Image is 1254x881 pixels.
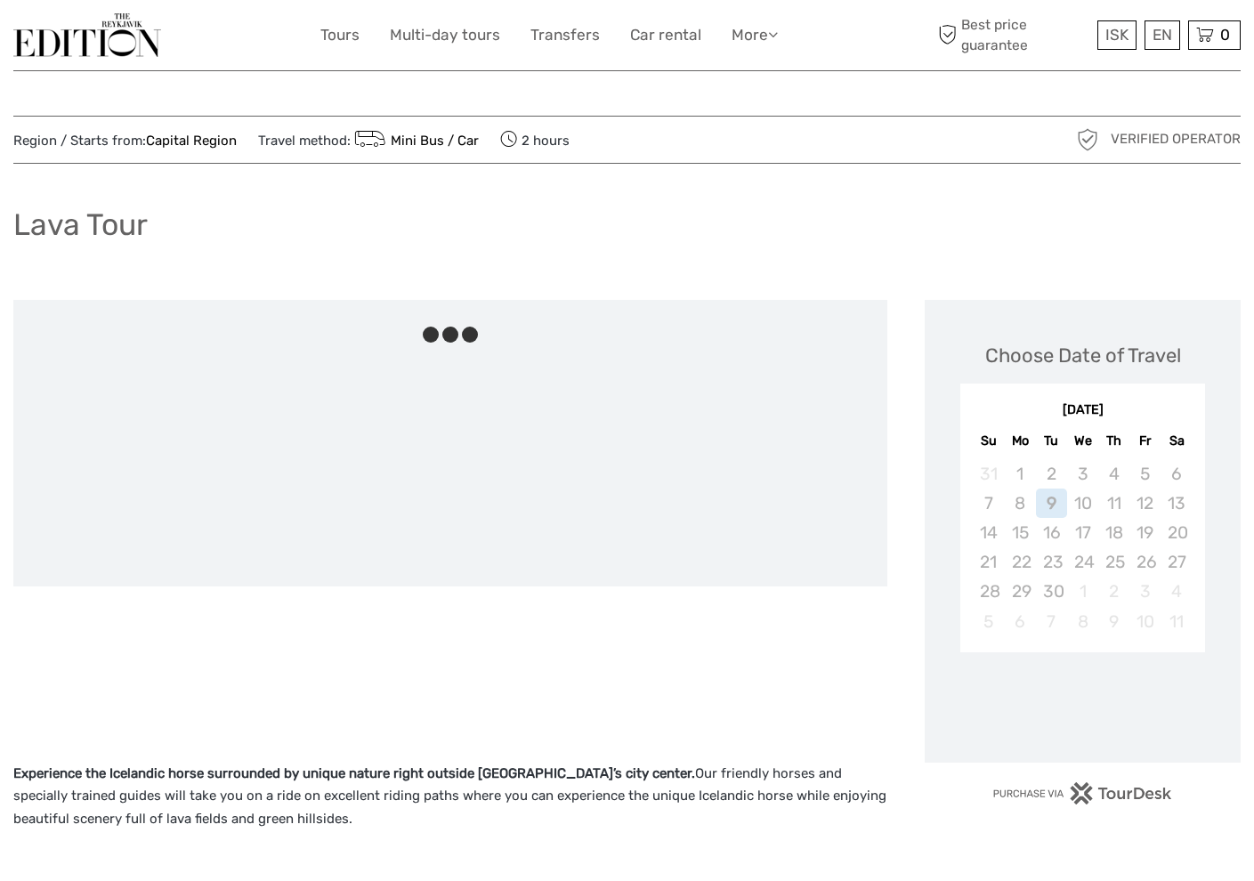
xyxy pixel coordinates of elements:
div: Not available Tuesday, September 30th, 2025 [1036,577,1067,606]
div: Not available Thursday, September 18th, 2025 [1098,518,1129,547]
strong: Experience the Icelandic horse surrounded by unique nature right outside [GEOGRAPHIC_DATA]’s city... [13,765,695,781]
a: Mini Bus / Car [351,133,479,149]
span: Verified Operator [1111,130,1241,149]
div: Not available Wednesday, September 17th, 2025 [1067,518,1098,547]
div: Th [1098,429,1129,453]
a: Tours [320,22,360,48]
div: Not available Tuesday, September 2nd, 2025 [1036,459,1067,489]
div: Not available Tuesday, October 7th, 2025 [1036,607,1067,636]
a: Car rental [630,22,701,48]
span: 0 [1218,26,1233,44]
div: Not available Monday, September 22nd, 2025 [1005,547,1036,577]
div: Not available Monday, September 15th, 2025 [1005,518,1036,547]
div: Not available Wednesday, September 24th, 2025 [1067,547,1098,577]
a: Transfers [530,22,600,48]
a: Capital Region [146,133,237,149]
div: Not available Thursday, October 9th, 2025 [1098,607,1129,636]
div: Not available Saturday, September 27th, 2025 [1161,547,1192,577]
div: Not available Friday, October 10th, 2025 [1129,607,1161,636]
h1: Lava Tour [13,206,148,243]
div: Not available Tuesday, September 9th, 2025 [1036,489,1067,518]
p: Our friendly horses and specially trained guides will take you on a ride on excellent riding path... [13,763,887,831]
div: Loading... [1077,699,1088,710]
div: Su [973,429,1004,453]
div: Not available Thursday, September 4th, 2025 [1098,459,1129,489]
div: EN [1145,20,1180,50]
div: We [1067,429,1098,453]
span: 2 hours [500,127,570,152]
div: Not available Wednesday, October 8th, 2025 [1067,607,1098,636]
img: PurchaseViaTourDesk.png [992,782,1173,804]
div: Mo [1005,429,1036,453]
div: Not available Friday, September 5th, 2025 [1129,459,1161,489]
div: Not available Sunday, September 7th, 2025 [973,489,1004,518]
img: The Reykjavík Edition [13,13,161,57]
img: verified_operator_grey_128.png [1073,125,1102,154]
div: Not available Monday, September 1st, 2025 [1005,459,1036,489]
div: Not available Saturday, September 13th, 2025 [1161,489,1192,518]
div: Not available Saturday, September 6th, 2025 [1161,459,1192,489]
a: Multi-day tours [390,22,500,48]
div: Not available Thursday, September 11th, 2025 [1098,489,1129,518]
div: month 2025-09 [966,459,1199,636]
span: Travel method: [258,127,479,152]
span: Best price guarantee [934,15,1093,54]
div: Not available Friday, October 3rd, 2025 [1129,577,1161,606]
div: Not available Wednesday, September 10th, 2025 [1067,489,1098,518]
div: Choose Date of Travel [985,342,1181,369]
div: Not available Friday, September 19th, 2025 [1129,518,1161,547]
div: Not available Monday, September 29th, 2025 [1005,577,1036,606]
div: Not available Sunday, September 14th, 2025 [973,518,1004,547]
div: Not available Sunday, September 21st, 2025 [973,547,1004,577]
a: More [732,22,778,48]
div: Not available Sunday, September 28th, 2025 [973,577,1004,606]
span: Region / Starts from: [13,132,237,150]
div: Not available Tuesday, September 23rd, 2025 [1036,547,1067,577]
div: Not available Friday, September 12th, 2025 [1129,489,1161,518]
div: Sa [1161,429,1192,453]
div: Not available Sunday, October 5th, 2025 [973,607,1004,636]
div: Not available Thursday, October 2nd, 2025 [1098,577,1129,606]
div: Not available Wednesday, September 3rd, 2025 [1067,459,1098,489]
div: Not available Tuesday, September 16th, 2025 [1036,518,1067,547]
span: ISK [1105,26,1129,44]
div: Not available Thursday, September 25th, 2025 [1098,547,1129,577]
div: Not available Saturday, September 20th, 2025 [1161,518,1192,547]
div: Tu [1036,429,1067,453]
div: Fr [1129,429,1161,453]
div: Not available Monday, September 8th, 2025 [1005,489,1036,518]
div: Not available Wednesday, October 1st, 2025 [1067,577,1098,606]
div: Not available Sunday, August 31st, 2025 [973,459,1004,489]
div: Not available Saturday, October 4th, 2025 [1161,577,1192,606]
div: Not available Friday, September 26th, 2025 [1129,547,1161,577]
div: Not available Saturday, October 11th, 2025 [1161,607,1192,636]
div: Not available Monday, October 6th, 2025 [1005,607,1036,636]
div: [DATE] [960,401,1205,420]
